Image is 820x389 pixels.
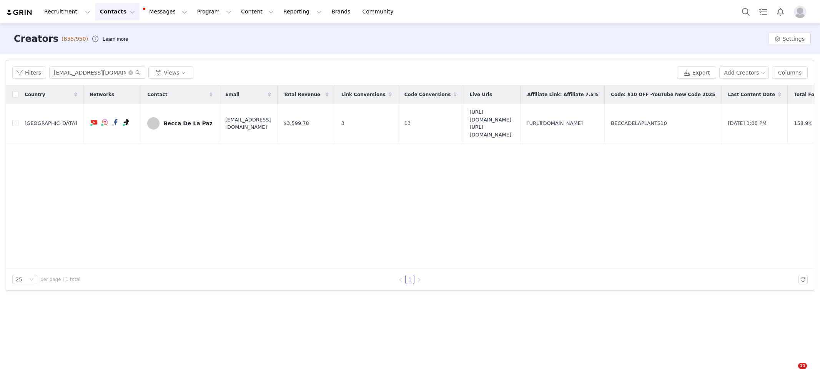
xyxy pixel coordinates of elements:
[128,70,133,75] i: icon: close-circle
[789,6,814,18] button: Profile
[396,275,405,284] li: Previous Page
[611,120,667,127] span: BECCADELAPLANTS10
[14,32,58,46] h3: Creators
[611,91,715,98] span: Code: $10 OFF -YouTube New Code 2025
[527,91,598,98] span: Affiliate Link: Affiliate 7.5%
[782,363,801,381] iframe: Intercom live chat
[236,3,278,20] button: Content
[358,3,402,20] a: Community
[772,66,808,79] button: Columns
[677,66,716,79] button: Export
[62,35,88,43] span: (855/950)
[225,91,240,98] span: Email
[90,91,114,98] span: Networks
[798,363,807,369] span: 11
[737,3,754,20] button: Search
[6,9,33,16] img: grin logo
[327,3,357,20] a: Brands
[341,120,344,127] span: 3
[49,66,145,79] input: Search...
[102,119,108,125] img: instagram.svg
[25,120,77,127] span: [GEOGRAPHIC_DATA]
[417,278,421,282] i: icon: right
[406,275,414,284] a: 1
[414,275,424,284] li: Next Page
[719,66,769,79] button: Add Creators
[135,70,141,75] i: icon: search
[284,91,321,98] span: Total Revenue
[404,120,411,127] span: 13
[147,117,213,130] a: Becca De La Paz
[12,66,46,79] button: Filters
[225,116,271,131] span: [EMAIL_ADDRESS][DOMAIN_NAME]
[163,120,213,126] div: Becca De La Paz
[405,275,414,284] li: 1
[15,275,22,284] div: 25
[728,91,775,98] span: Last Content Date
[29,277,34,283] i: icon: down
[192,3,236,20] button: Program
[40,276,80,283] span: per page | 1 total
[469,91,492,98] span: Live Urls
[404,91,451,98] span: Code Conversions
[469,108,514,138] span: [URL][DOMAIN_NAME] [URL][DOMAIN_NAME]
[728,120,767,127] span: [DATE] 1:00 PM
[284,120,309,127] span: $3,599.78
[140,3,192,20] button: Messages
[279,3,326,20] button: Reporting
[772,3,789,20] button: Notifications
[95,3,140,20] button: Contacts
[101,35,130,43] div: Tooltip anchor
[341,91,386,98] span: Link Conversions
[398,278,403,282] i: icon: left
[768,33,811,45] button: Settings
[147,91,167,98] span: Contact
[40,3,95,20] button: Recruitment
[148,66,193,79] button: Views
[794,6,806,18] img: placeholder-profile.jpg
[527,120,583,127] span: [URL][DOMAIN_NAME]
[25,91,45,98] span: Country
[755,3,772,20] a: Tasks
